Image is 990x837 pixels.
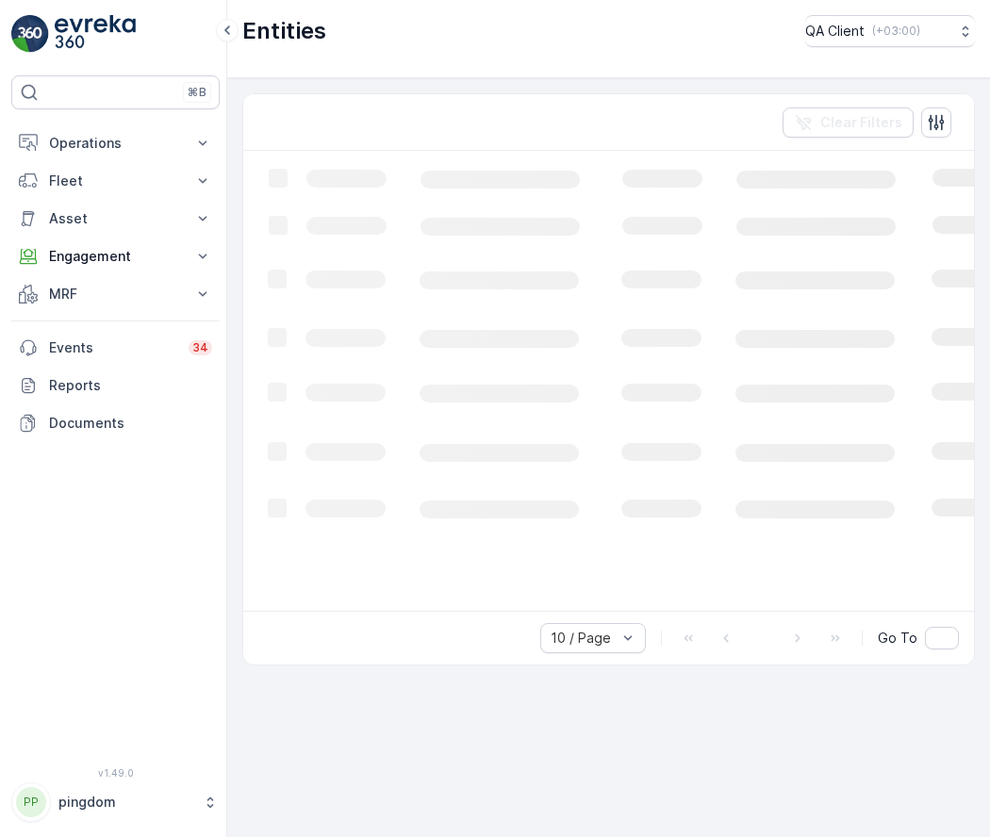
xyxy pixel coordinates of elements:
button: Fleet [11,162,220,200]
p: QA Client [805,22,865,41]
p: Asset [49,209,182,228]
p: Clear Filters [820,113,902,132]
p: MRF [49,285,182,304]
a: Events34 [11,329,220,367]
img: logo_light-DOdMpM7g.png [55,15,136,53]
p: Fleet [49,172,182,190]
img: logo [11,15,49,53]
button: Operations [11,124,220,162]
button: Asset [11,200,220,238]
button: QA Client(+03:00) [805,15,975,47]
p: 34 [192,340,208,355]
span: v 1.49.0 [11,767,220,779]
p: Events [49,338,177,357]
p: Reports [49,376,212,395]
p: ⌘B [188,85,206,100]
p: Operations [49,134,182,153]
p: ( +03:00 ) [872,24,920,39]
div: PP [16,787,46,817]
p: Entities [242,16,326,46]
button: PPpingdom [11,782,220,822]
span: Go To [878,629,917,648]
a: Documents [11,404,220,442]
p: Engagement [49,247,182,266]
p: Documents [49,414,212,433]
a: Reports [11,367,220,404]
button: Engagement [11,238,220,275]
p: pingdom [58,793,193,812]
button: Clear Filters [783,107,914,138]
button: MRF [11,275,220,313]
